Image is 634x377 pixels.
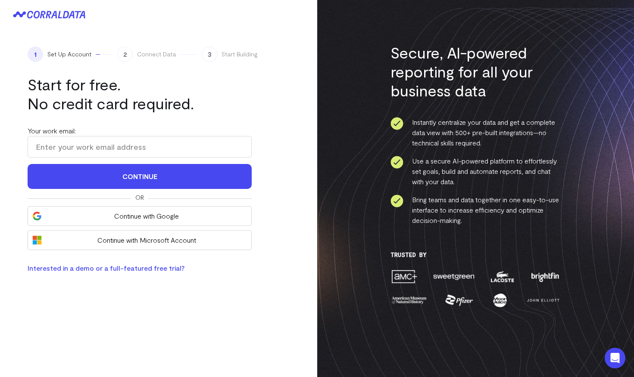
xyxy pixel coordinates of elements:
span: 3 [202,46,217,62]
span: Continue with Microsoft Account [46,235,247,245]
div: Open Intercom Messenger [605,348,625,368]
label: Your work email: [28,127,76,135]
button: Continue with Google [28,206,252,226]
span: 2 [117,46,133,62]
button: Continue [28,164,252,189]
h3: Trusted By [390,251,561,258]
span: Or [135,193,144,202]
input: Enter your work email address [28,136,252,158]
a: Interested in a demo or a full-featured free trial? [28,264,184,272]
span: 1 [28,46,43,62]
button: Continue with Microsoft Account [28,230,252,250]
span: Set Up Account [47,50,91,59]
li: Instantly centralize your data and get a complete data view with 500+ pre-built integrations—no t... [390,117,561,148]
span: Continue with Google [46,211,247,221]
span: Start Building [222,50,258,59]
li: Bring teams and data together in one easy-to-use interface to increase efficiency and optimize de... [390,195,561,226]
span: Connect Data [137,50,176,59]
h3: Secure, AI-powered reporting for all your business data [390,43,561,100]
h1: Start for free. No credit card required. [28,75,252,113]
li: Use a secure AI-powered platform to effortlessly set goals, build and automate reports, and chat ... [390,156,561,187]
